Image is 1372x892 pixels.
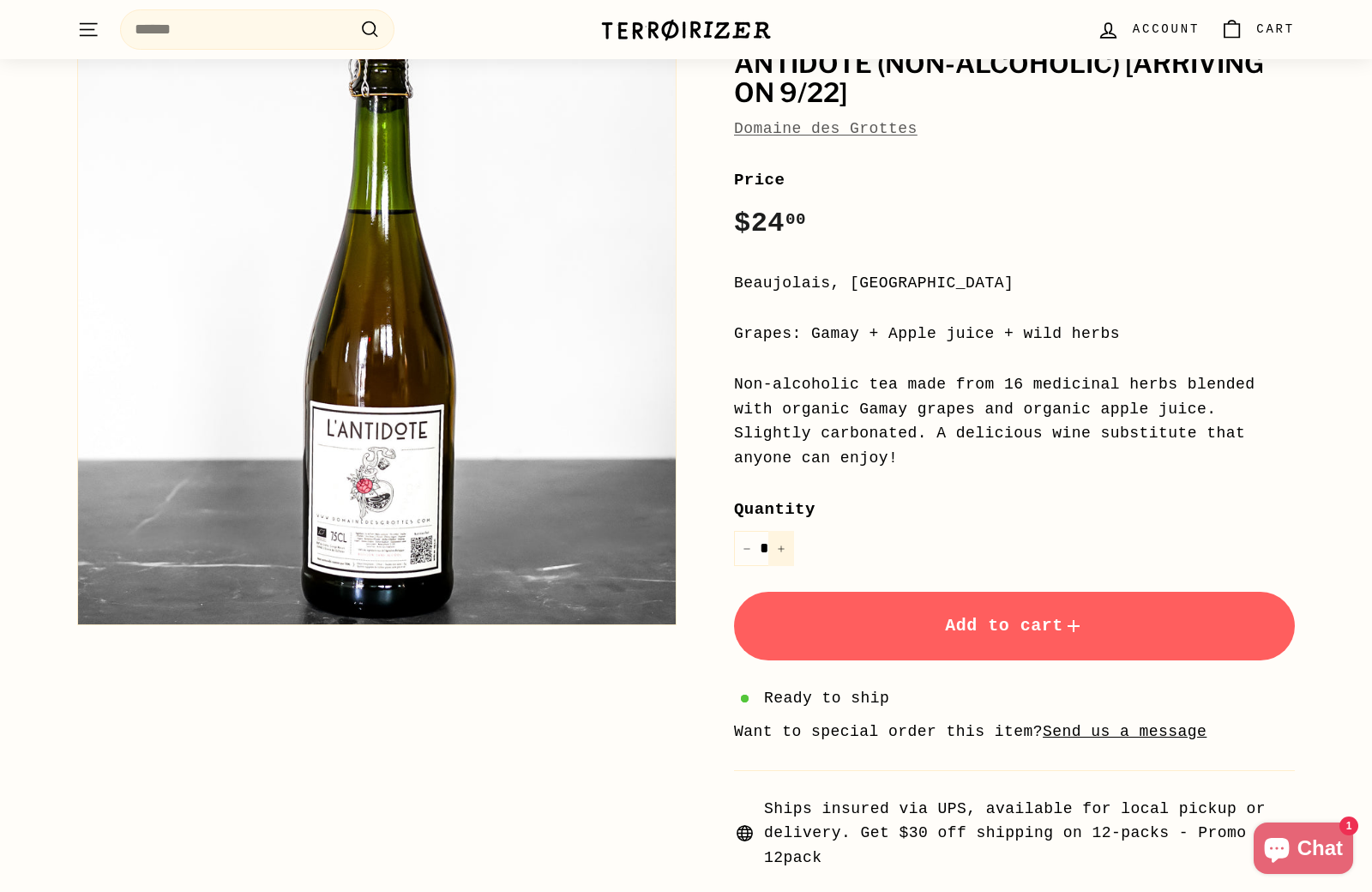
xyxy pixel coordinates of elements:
button: Add to cart [734,592,1295,660]
h1: Antidote (Non-Alcoholic) [arriving on 9/22] [734,50,1295,107]
span: Ships insured via UPS, available for local pickup or delivery. Get $30 off shipping on 12-packs -... [764,797,1295,871]
span: Add to cart [945,616,1084,636]
li: Want to special order this item? [734,720,1295,744]
inbox-online-store-chat: Shopify online store chat [1249,823,1358,878]
a: Domaine des Grottes [734,120,918,137]
span: Ready to ship [764,686,889,711]
label: Price [734,167,1295,193]
span: Cart [1256,20,1295,39]
sup: 00 [785,210,806,229]
div: Grapes: Gamay + Apple juice + wild herbs [734,322,1295,347]
input: quantity [734,531,794,566]
div: Non-alcoholic tea made from 16 medicinal herbs blended with organic Gamay grapes and organic appl... [734,372,1295,471]
span: Account [1133,20,1200,39]
button: Reduce item quantity by one [734,531,760,566]
label: Quantity [734,497,1295,522]
a: Account [1086,4,1210,55]
button: Increase item quantity by one [768,531,794,566]
a: Cart [1210,4,1305,55]
span: $24 [734,208,806,239]
div: Beaujolais, [GEOGRAPHIC_DATA] [734,271,1295,296]
a: Send us a message [1043,723,1207,740]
